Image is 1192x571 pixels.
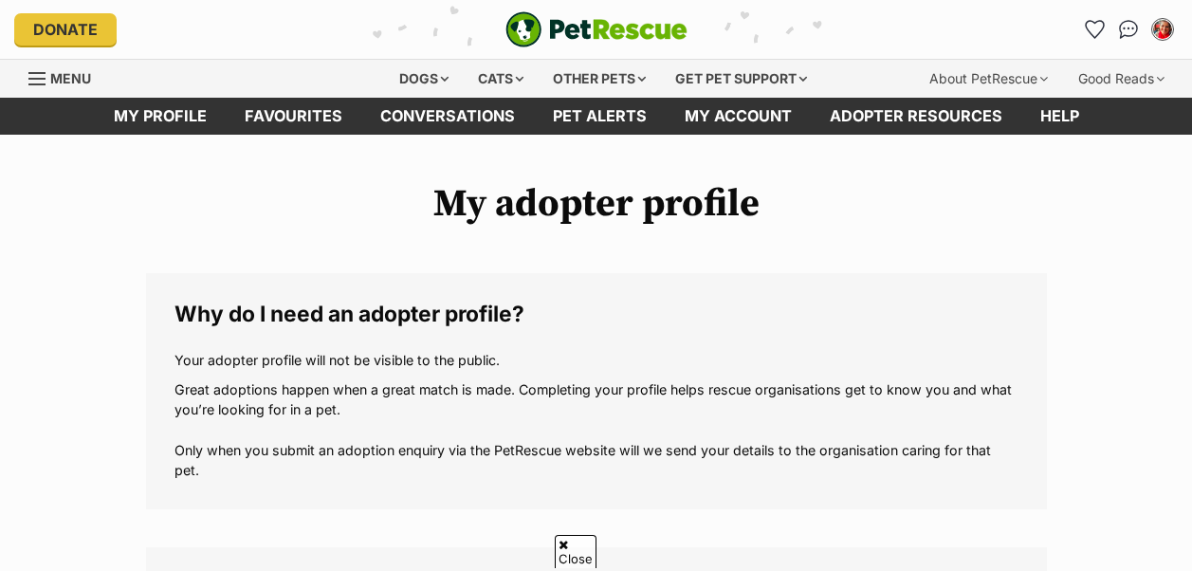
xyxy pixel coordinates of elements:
[1021,98,1098,135] a: Help
[174,302,1018,326] legend: Why do I need an adopter profile?
[465,60,537,98] div: Cats
[146,182,1047,226] h1: My adopter profile
[666,98,811,135] a: My account
[1119,20,1139,39] img: chat-41dd97257d64d25036548639549fe6c8038ab92f7586957e7f3b1b290dea8141.svg
[95,98,226,135] a: My profile
[146,273,1047,509] fieldset: Why do I need an adopter profile?
[361,98,534,135] a: conversations
[1079,14,1178,45] ul: Account quick links
[1153,20,1172,39] img: Teresa Forward profile pic
[14,13,117,46] a: Donate
[1079,14,1109,45] a: Favourites
[174,379,1018,481] p: Great adoptions happen when a great match is made. Completing your profile helps rescue organisat...
[386,60,462,98] div: Dogs
[916,60,1061,98] div: About PetRescue
[540,60,659,98] div: Other pets
[505,11,688,47] a: PetRescue
[174,350,1018,370] p: Your adopter profile will not be visible to the public.
[555,535,596,568] span: Close
[811,98,1021,135] a: Adopter resources
[50,70,91,86] span: Menu
[226,98,361,135] a: Favourites
[662,60,820,98] div: Get pet support
[1147,14,1178,45] button: My account
[534,98,666,135] a: Pet alerts
[505,11,688,47] img: logo-e224e6f780fb5917bec1dbf3a21bbac754714ae5b6737aabdf751b685950b380.svg
[1065,60,1178,98] div: Good Reads
[28,60,104,94] a: Menu
[1113,14,1144,45] a: Conversations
